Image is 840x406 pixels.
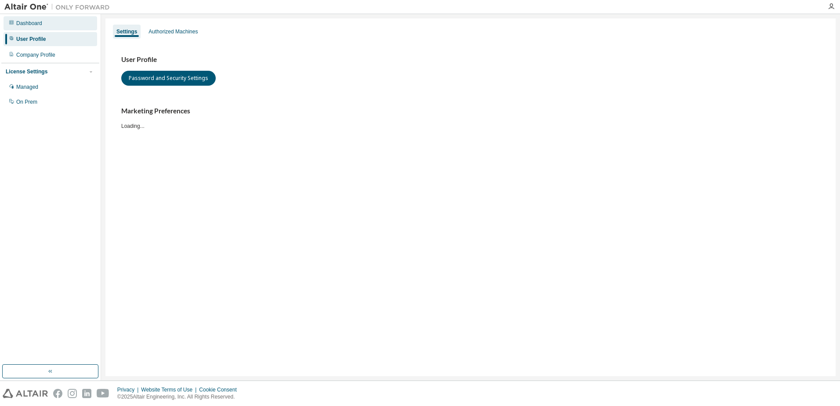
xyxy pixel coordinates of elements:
div: Authorized Machines [148,28,198,35]
div: Managed [16,83,38,91]
div: Company Profile [16,51,55,58]
img: Altair One [4,3,114,11]
img: facebook.svg [53,389,62,398]
img: altair_logo.svg [3,389,48,398]
img: instagram.svg [68,389,77,398]
div: Cookie Consent [199,386,242,393]
h3: User Profile [121,55,820,64]
p: © 2025 Altair Engineering, Inc. All Rights Reserved. [117,393,242,401]
div: Privacy [117,386,141,393]
div: License Settings [6,68,47,75]
div: User Profile [16,36,46,43]
button: Password and Security Settings [121,71,216,86]
div: On Prem [16,98,37,105]
div: Loading... [121,107,820,129]
h3: Marketing Preferences [121,107,820,116]
div: Website Terms of Use [141,386,199,393]
div: Settings [116,28,137,35]
img: linkedin.svg [82,389,91,398]
div: Dashboard [16,20,42,27]
img: youtube.svg [97,389,109,398]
